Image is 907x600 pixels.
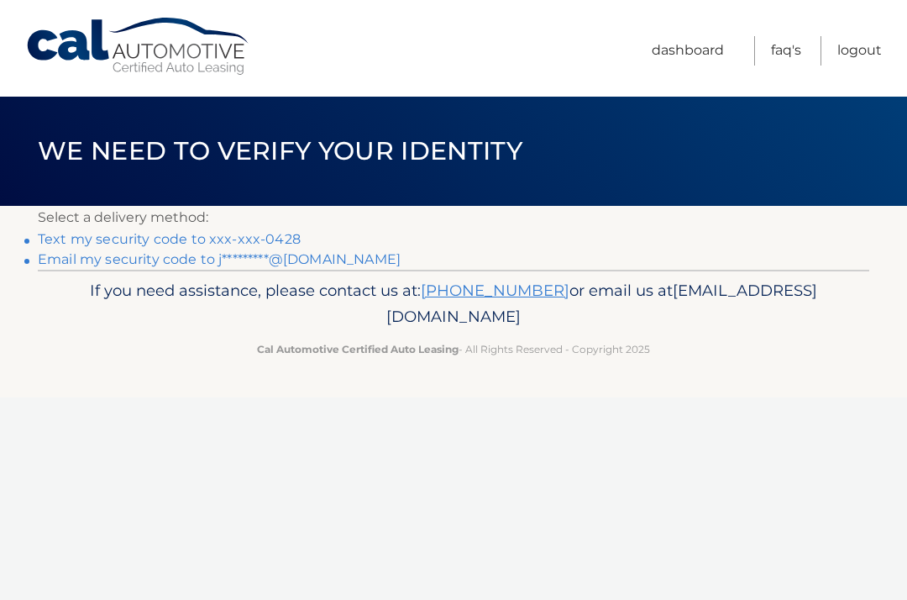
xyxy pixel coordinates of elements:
p: Select a delivery method: [38,206,869,229]
a: FAQ's [771,36,801,66]
strong: Cal Automotive Certified Auto Leasing [257,343,459,355]
p: If you need assistance, please contact us at: or email us at [63,277,844,331]
a: Cal Automotive [25,17,252,76]
a: [PHONE_NUMBER] [421,281,569,300]
a: Logout [837,36,882,66]
p: - All Rights Reserved - Copyright 2025 [63,340,844,358]
a: Email my security code to j*********@[DOMAIN_NAME] [38,251,401,267]
span: We need to verify your identity [38,135,522,166]
a: Text my security code to xxx-xxx-0428 [38,231,301,247]
a: Dashboard [652,36,724,66]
